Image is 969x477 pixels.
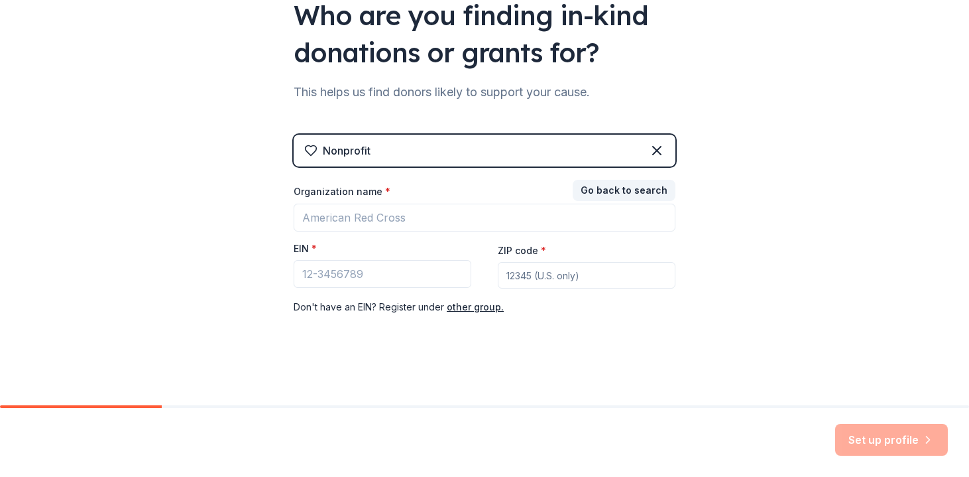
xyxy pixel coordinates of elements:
[498,244,546,257] label: ZIP code
[294,299,675,315] div: Don ' t have an EIN? Register under
[573,180,675,201] button: Go back to search
[294,185,390,198] label: Organization name
[294,260,471,288] input: 12-3456789
[294,82,675,103] div: This helps us find donors likely to support your cause.
[323,143,370,159] div: Nonprofit
[498,262,675,289] input: 12345 (U.S. only)
[447,299,504,315] button: other group.
[294,204,675,232] input: American Red Cross
[294,242,317,255] label: EIN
